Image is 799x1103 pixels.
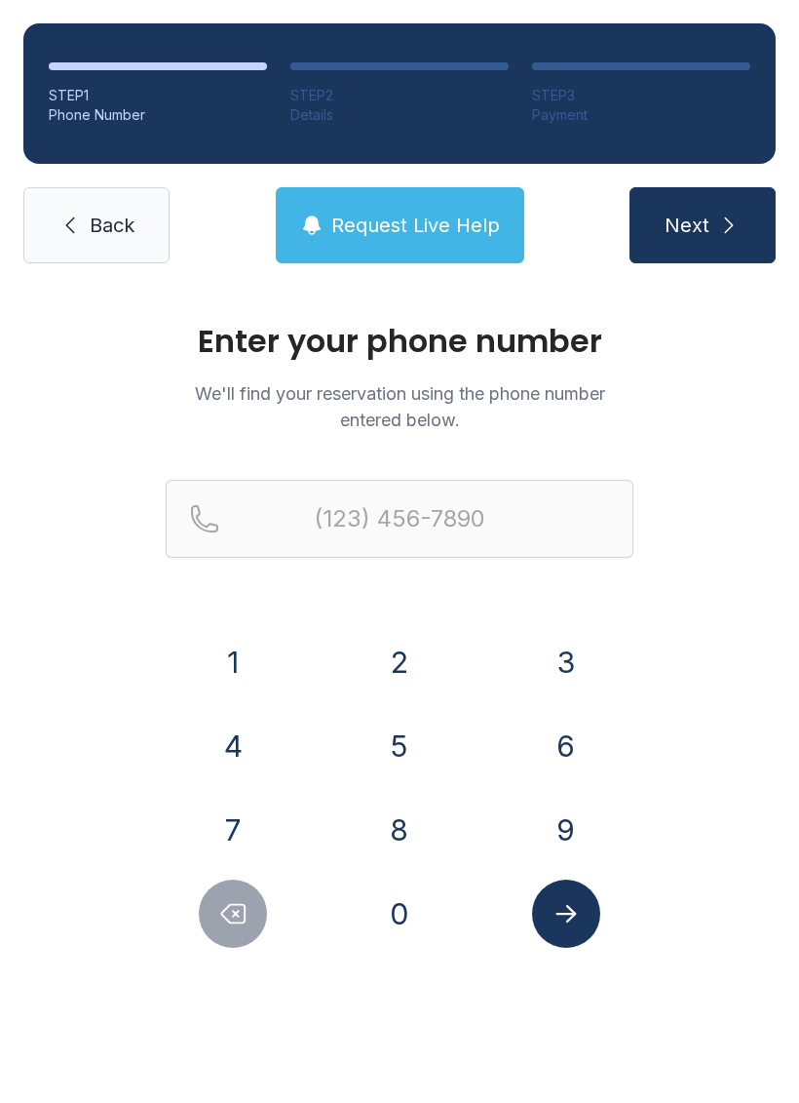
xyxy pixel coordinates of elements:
[532,796,600,864] button: 9
[49,105,267,125] div: Phone Number
[365,628,434,696] button: 2
[532,628,600,696] button: 3
[166,480,633,558] input: Reservation phone number
[90,212,134,239] span: Back
[290,105,509,125] div: Details
[290,86,509,105] div: STEP 2
[365,880,434,948] button: 0
[365,796,434,864] button: 8
[199,880,267,948] button: Delete number
[331,212,500,239] span: Request Live Help
[166,326,633,357] h1: Enter your phone number
[532,712,600,780] button: 6
[365,712,434,780] button: 5
[665,212,709,239] span: Next
[199,628,267,696] button: 1
[532,86,750,105] div: STEP 3
[532,105,750,125] div: Payment
[532,880,600,948] button: Submit lookup form
[199,796,267,864] button: 7
[166,380,633,433] p: We'll find your reservation using the phone number entered below.
[199,712,267,780] button: 4
[49,86,267,105] div: STEP 1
